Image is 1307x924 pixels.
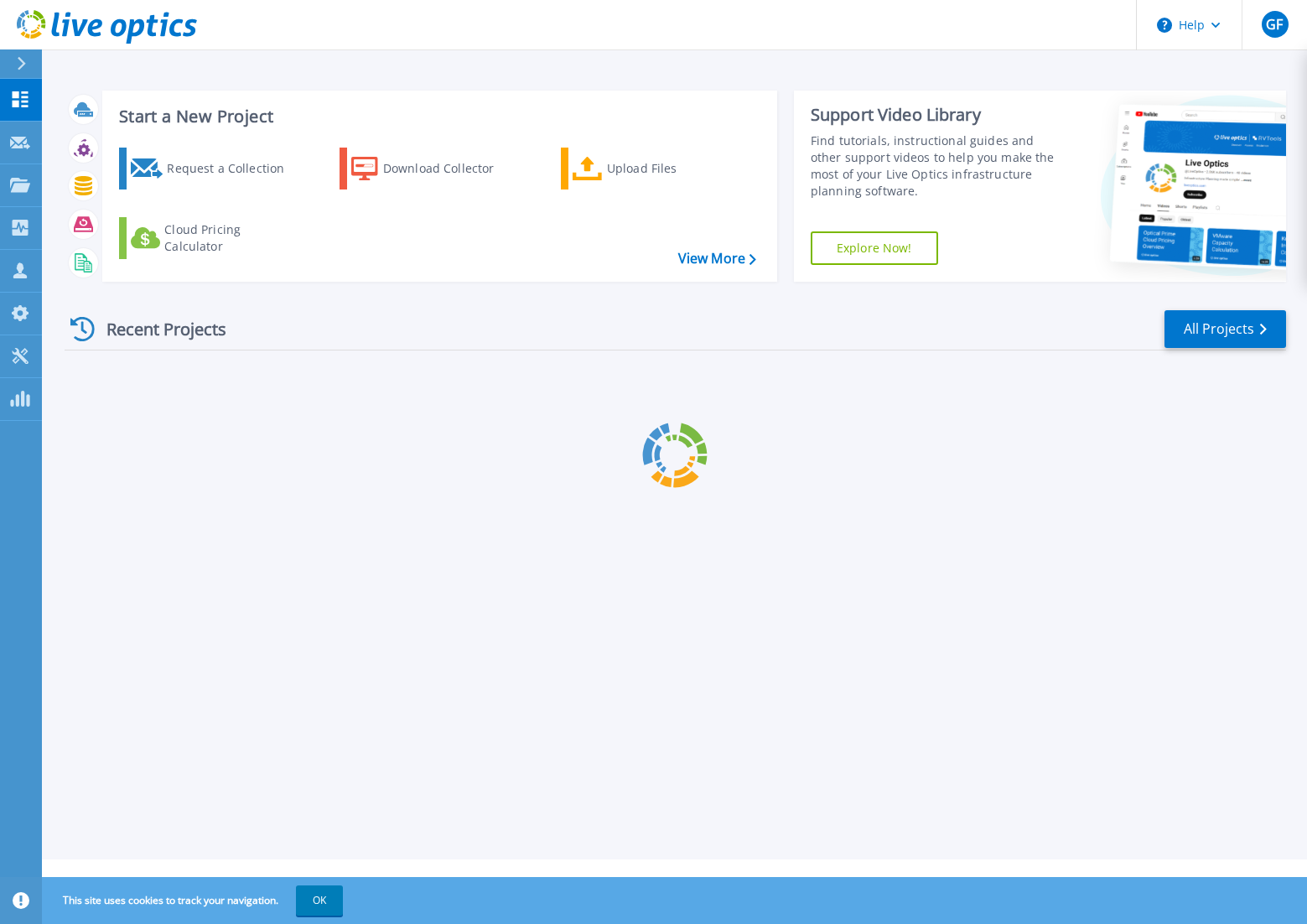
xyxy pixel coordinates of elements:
button: OK [296,885,343,916]
div: Cloud Pricing Calculator [164,221,298,255]
div: Find tutorials, instructional guides and other support videos to help you make the most of your L... [811,132,1058,200]
div: Recent Projects [65,309,249,350]
h3: Start a New Project [119,107,755,126]
div: Upload Files [607,152,741,185]
span: This site uses cookies to track your navigation. [46,885,343,916]
a: Explore Now! [811,231,938,265]
div: Support Video Library [811,104,1058,126]
a: All Projects [1164,310,1286,348]
a: Request a Collection [119,148,306,189]
a: Cloud Pricing Calculator [119,217,306,259]
a: Upload Files [561,148,748,189]
div: Download Collector [383,152,517,185]
div: Request a Collection [167,152,301,185]
a: View More [678,251,756,267]
a: Download Collector [340,148,526,189]
span: GF [1266,18,1283,31]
